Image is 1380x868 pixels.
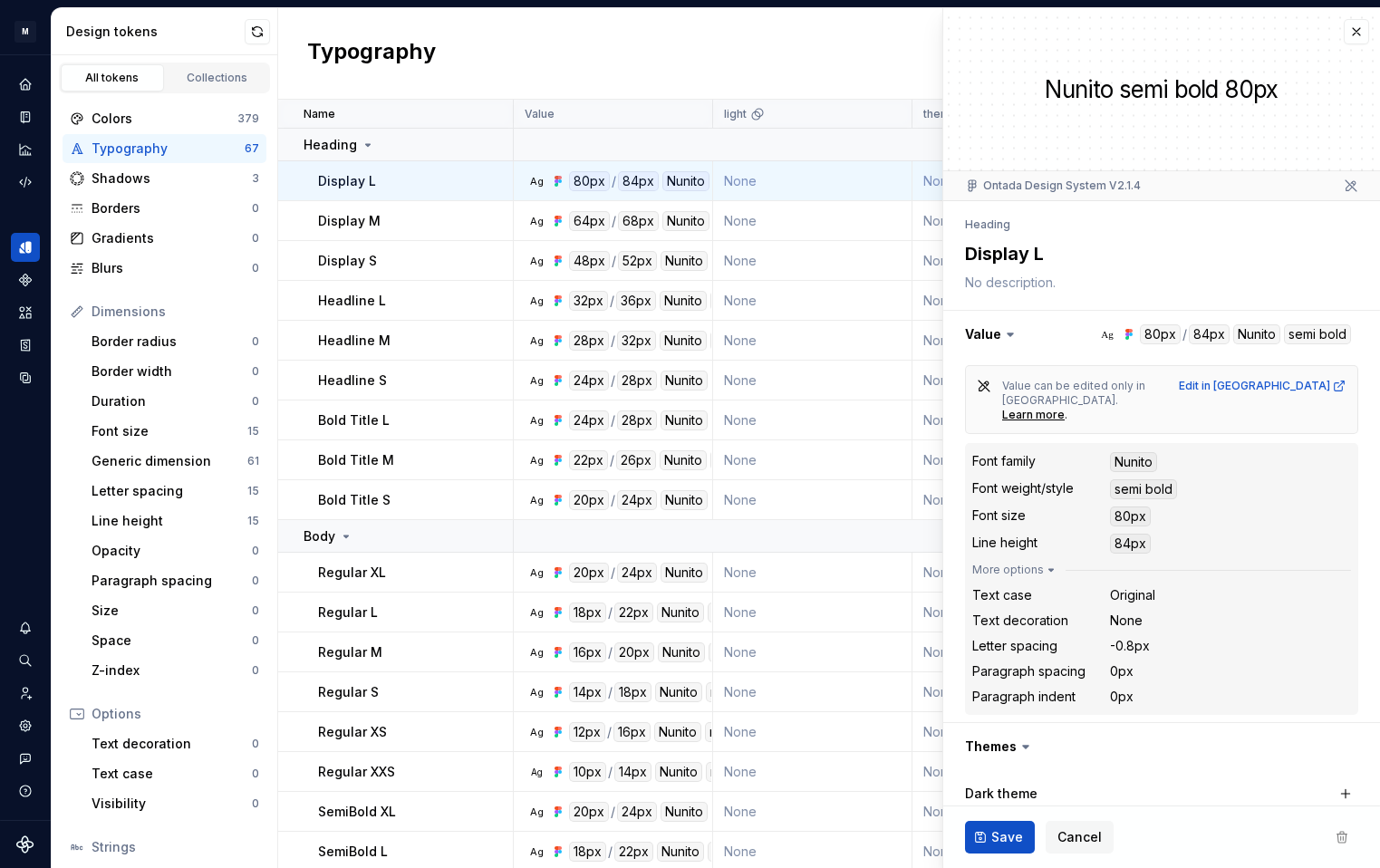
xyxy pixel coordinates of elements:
a: Data sources [11,363,40,392]
div: 24px [617,802,657,822]
span: . [1065,408,1067,421]
td: None [713,712,912,752]
a: Invite team [11,679,40,708]
div: 16px [613,722,651,742]
div: 0 [252,394,259,409]
div: Original [1110,586,1155,604]
a: Opacity0 [84,536,266,565]
div: Font weight/style [972,479,1074,497]
button: Contact support [11,744,40,773]
div: Space [92,632,252,650]
div: / [610,291,614,311]
div: Nunito [661,563,708,583]
div: Gradients [92,229,252,247]
a: Colors379 [63,104,266,133]
span: Value can be edited only in [GEOGRAPHIC_DATA]. [1002,379,1148,407]
div: 20px [569,802,609,822]
div: Nunito [657,603,704,622]
p: Bold Title S [318,491,391,509]
div: / [607,722,612,742]
a: Line height15 [84,506,266,535]
div: Ag [529,645,544,660]
div: Nunito [655,762,702,782]
div: 20px [569,563,609,583]
a: Gradients0 [63,224,266,253]
div: M [14,21,36,43]
div: Font family [972,452,1036,470]
p: Heading [304,136,357,154]
div: Paragraph spacing [972,662,1086,680]
div: Line height [972,534,1037,552]
a: Blurs0 [63,254,266,283]
div: regular [709,642,760,662]
div: 15 [247,424,259,439]
div: Font size [92,422,247,440]
p: light [724,107,747,121]
a: Font size15 [84,417,266,446]
div: 36px [616,291,656,311]
div: / [611,802,615,822]
p: Regular XXS [318,763,395,781]
td: None [912,632,1112,672]
div: 16px [569,642,606,662]
a: Design tokens [11,233,40,262]
div: 0 [252,261,259,275]
div: / [611,410,615,430]
div: 26px [616,450,656,470]
div: 24px [569,410,609,430]
td: None [713,201,912,241]
div: semi bold [710,291,777,311]
a: Space0 [84,626,266,655]
td: None [713,161,912,201]
a: Visibility0 [84,789,266,818]
td: None [912,281,1112,321]
div: Ag [529,605,544,620]
button: Save [965,821,1035,854]
div: 28px [617,410,657,430]
div: 15 [247,514,259,528]
div: Assets [11,298,40,327]
div: Notifications [11,613,40,642]
div: 0 [252,334,259,349]
div: Ag [529,805,544,819]
div: Blurs [92,259,252,277]
a: Generic dimension61 [84,447,266,476]
p: Regular XL [318,564,386,582]
div: Nunito [660,291,707,311]
p: Name [304,107,335,121]
a: Storybook stories [11,331,40,360]
div: Duration [92,392,252,410]
p: Display L [318,172,376,190]
a: Settings [11,711,40,740]
div: / [608,682,613,702]
div: Border width [92,362,252,381]
p: Headline S [318,371,387,390]
div: Ag [529,174,544,188]
td: None [713,553,912,593]
div: / [612,171,616,191]
div: Nunito [654,722,701,742]
td: None [912,752,1112,792]
button: Search ⌘K [11,646,40,675]
a: Duration0 [84,387,266,416]
div: Paragraph spacing [92,572,252,590]
div: Colors [92,110,237,128]
td: None [713,241,912,281]
div: Ag [529,453,544,468]
a: Home [11,70,40,99]
div: 84px [618,171,659,191]
div: Ag [529,685,544,699]
td: None [713,400,912,440]
div: Borders [92,199,252,217]
div: regular [706,762,758,782]
div: regular [705,722,757,742]
div: Nunito [662,211,709,231]
div: Nunito [657,842,704,862]
li: Heading [965,217,1010,231]
div: 28px [569,331,609,351]
p: Body [304,527,335,545]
